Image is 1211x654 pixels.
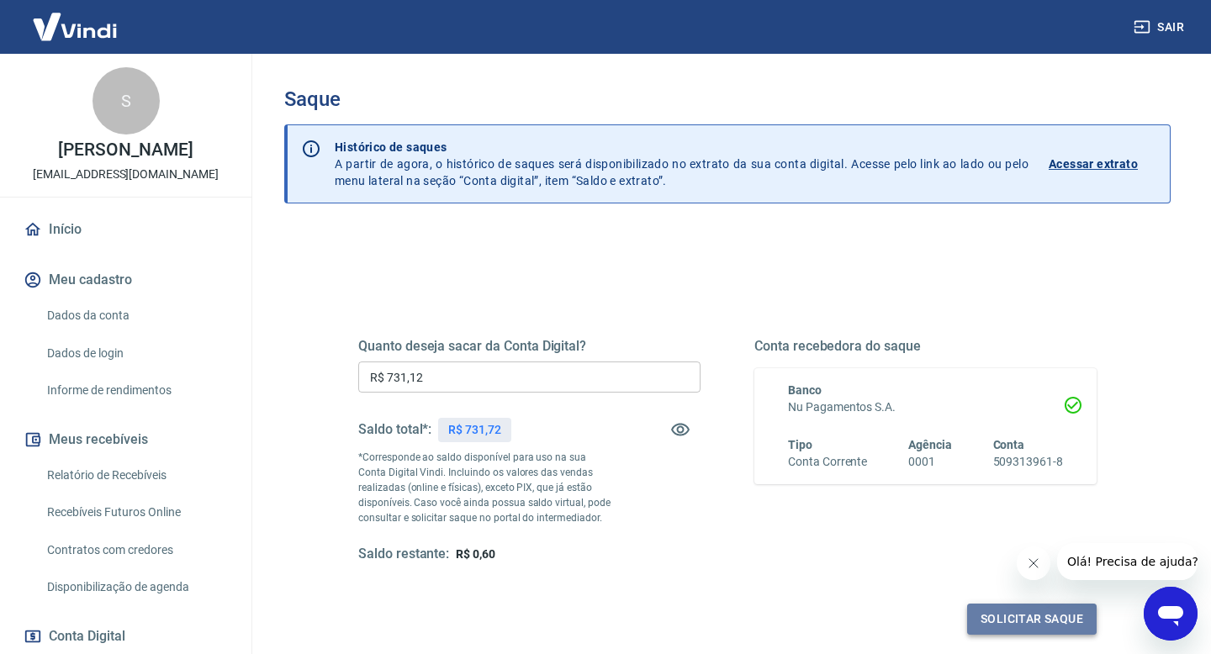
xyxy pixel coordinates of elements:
span: Banco [788,383,822,397]
h3: Saque [284,87,1171,111]
p: [EMAIL_ADDRESS][DOMAIN_NAME] [33,166,219,183]
h6: 0001 [908,453,952,471]
span: Agência [908,438,952,451]
a: Contratos com credores [40,533,231,567]
span: Olá! Precisa de ajuda? [10,12,141,25]
button: Meu cadastro [20,261,231,298]
h5: Saldo total*: [358,421,431,438]
span: R$ 0,60 [456,547,495,561]
a: Disponibilização de agenda [40,570,231,604]
h6: Conta Corrente [788,453,867,471]
p: Histórico de saques [335,139,1029,156]
button: Sair [1130,12,1191,43]
iframe: Button to launch messaging window [1144,587,1198,641]
a: Informe de rendimentos [40,373,231,408]
div: S [93,67,160,134]
p: R$ 731,72 [448,421,501,439]
iframe: Message from company [1057,543,1198,580]
button: Solicitar saque [967,604,1097,635]
h5: Saldo restante: [358,546,449,563]
h6: 509313961-8 [993,453,1063,471]
p: *Corresponde ao saldo disponível para uso na sua Conta Digital Vindi. Incluindo os valores das ve... [358,450,615,525]
a: Dados de login [40,336,231,371]
p: [PERSON_NAME] [58,141,193,159]
p: A partir de agora, o histórico de saques será disponibilizado no extrato da sua conta digital. Ac... [335,139,1029,189]
h5: Quanto deseja sacar da Conta Digital? [358,338,701,355]
a: Acessar extrato [1049,139,1156,189]
a: Recebíveis Futuros Online [40,495,231,530]
h6: Nu Pagamentos S.A. [788,398,1063,416]
iframe: Close message [1017,546,1050,580]
a: Dados da conta [40,298,231,333]
p: Acessar extrato [1049,156,1138,172]
img: Vindi [20,1,130,52]
a: Relatório de Recebíveis [40,458,231,493]
a: Início [20,211,231,248]
span: Tipo [788,438,812,451]
h5: Conta recebedora do saque [754,338,1097,355]
button: Meus recebíveis [20,421,231,458]
span: Conta [993,438,1025,451]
